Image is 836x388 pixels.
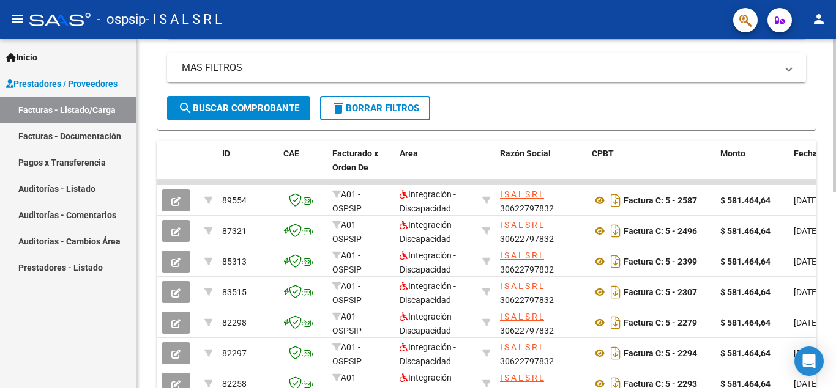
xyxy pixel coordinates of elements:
[608,282,624,302] i: Descargar documento
[500,373,544,383] span: I S A L S R L
[320,96,430,120] button: Borrar Filtros
[182,61,777,75] mat-panel-title: MAS FILTROS
[10,12,24,26] mat-icon: menu
[720,196,771,205] strong: $ 581.464,64
[400,251,456,274] span: Integración - Discapacidad
[327,141,395,194] datatable-header-cell: Facturado x Orden De
[400,189,456,213] span: Integración - Discapacidad
[720,148,745,158] span: Monto
[794,346,824,376] div: Open Intercom Messenger
[400,281,456,305] span: Integración - Discapacidad
[217,141,278,194] datatable-header-cell: ID
[332,251,362,274] span: A01 - OSPSIP
[794,318,819,328] span: [DATE]
[500,340,582,366] div: 30622797832
[400,220,456,244] span: Integración - Discapacidad
[794,348,819,358] span: [DATE]
[332,148,378,172] span: Facturado x Orden De
[624,257,697,266] strong: Factura C: 5 - 2399
[608,191,624,210] i: Descargar documento
[6,51,37,64] span: Inicio
[608,252,624,271] i: Descargar documento
[624,196,697,205] strong: Factura C: 5 - 2587
[500,310,582,335] div: 30622797832
[794,196,819,205] span: [DATE]
[720,287,771,297] strong: $ 581.464,64
[592,148,614,158] span: CPBT
[167,96,310,120] button: Buscar Comprobante
[332,220,362,244] span: A01 - OSPSIP
[222,226,247,236] span: 87321
[222,348,247,358] span: 82297
[500,279,582,305] div: 30622797832
[500,220,544,230] span: I S A L S R L
[332,312,362,335] span: A01 - OSPSIP
[167,53,806,82] mat-expansion-panel-header: MAS FILTROS
[720,318,771,328] strong: $ 581.464,64
[332,281,362,305] span: A01 - OSPSIP
[178,103,299,114] span: Buscar Comprobante
[222,148,230,158] span: ID
[222,196,247,205] span: 89554
[278,141,327,194] datatable-header-cell: CAE
[587,141,715,194] datatable-header-cell: CPBT
[794,226,819,236] span: [DATE]
[500,312,544,321] span: I S A L S R L
[720,348,771,358] strong: $ 581.464,64
[331,101,346,115] mat-icon: delete
[608,343,624,363] i: Descargar documento
[332,342,362,366] span: A01 - OSPSIP
[608,313,624,332] i: Descargar documento
[500,249,582,274] div: 30622797832
[222,287,247,297] span: 83515
[283,148,299,158] span: CAE
[715,141,789,194] datatable-header-cell: Monto
[222,318,247,328] span: 82298
[495,141,587,194] datatable-header-cell: Razón Social
[400,342,456,366] span: Integración - Discapacidad
[624,318,697,328] strong: Factura C: 5 - 2279
[624,287,697,297] strong: Factura C: 5 - 2307
[624,226,697,236] strong: Factura C: 5 - 2496
[500,188,582,213] div: 30622797832
[332,189,362,213] span: A01 - OSPSIP
[146,6,222,33] span: - I S A L S R L
[500,281,544,291] span: I S A L S R L
[6,77,118,90] span: Prestadores / Proveedores
[794,257,819,266] span: [DATE]
[400,148,418,158] span: Area
[500,148,551,158] span: Razón Social
[812,12,826,26] mat-icon: person
[608,221,624,241] i: Descargar documento
[222,257,247,266] span: 85313
[400,312,456,335] span: Integración - Discapacidad
[500,251,544,260] span: I S A L S R L
[500,342,544,352] span: I S A L S R L
[720,257,771,266] strong: $ 581.464,64
[97,6,146,33] span: - ospsip
[395,141,477,194] datatable-header-cell: Area
[500,218,582,244] div: 30622797832
[794,287,819,297] span: [DATE]
[500,189,544,199] span: I S A L S R L
[331,103,419,114] span: Borrar Filtros
[624,348,697,358] strong: Factura C: 5 - 2294
[720,226,771,236] strong: $ 581.464,64
[178,101,193,115] mat-icon: search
